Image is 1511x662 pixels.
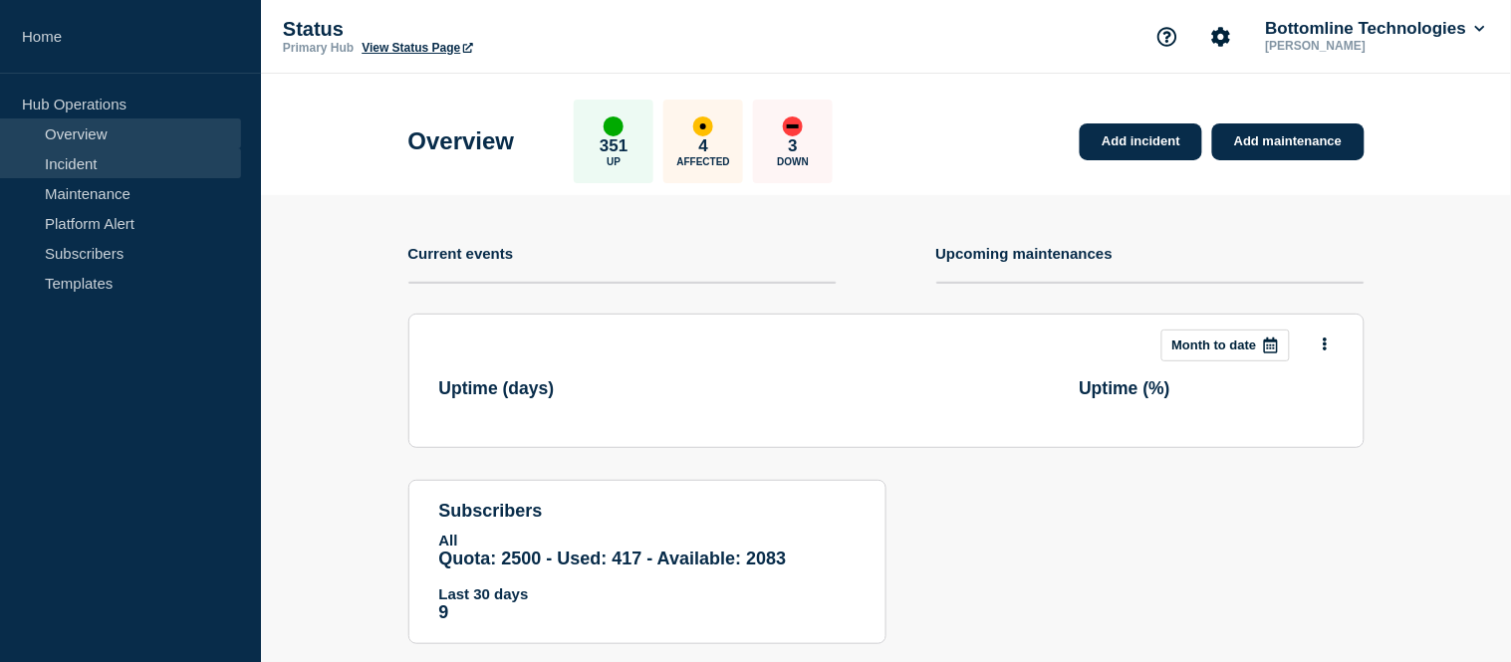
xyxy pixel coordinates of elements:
div: up [604,116,624,136]
p: 4 [699,136,708,156]
button: Account settings [1200,16,1242,58]
a: Add incident [1080,123,1202,160]
p: All [439,532,856,549]
button: Month to date [1161,330,1290,361]
button: Bottomline Technologies [1262,19,1489,39]
div: down [783,116,803,136]
p: Primary Hub [283,41,354,55]
p: Affected [677,156,730,167]
p: 3 [789,136,798,156]
p: Down [777,156,809,167]
p: [PERSON_NAME] [1262,39,1469,53]
p: Last 30 days [439,585,856,602]
p: Month to date [1172,337,1257,352]
h3: Uptime ( days ) [439,378,693,399]
h4: subscribers [439,501,856,522]
a: View Status Page [362,41,472,55]
p: 9 [439,602,856,623]
a: Add maintenance [1212,123,1364,160]
p: 351 [600,136,628,156]
h4: Upcoming maintenances [936,245,1114,262]
p: Up [607,156,621,167]
span: Quota: 2500 - Used: 417 - Available: 2083 [439,549,787,568]
button: Support [1146,16,1188,58]
h3: Uptime ( % ) [1080,378,1334,399]
h4: Current events [408,245,514,262]
div: affected [693,116,713,136]
h1: Overview [408,127,515,155]
p: Status [283,18,681,41]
